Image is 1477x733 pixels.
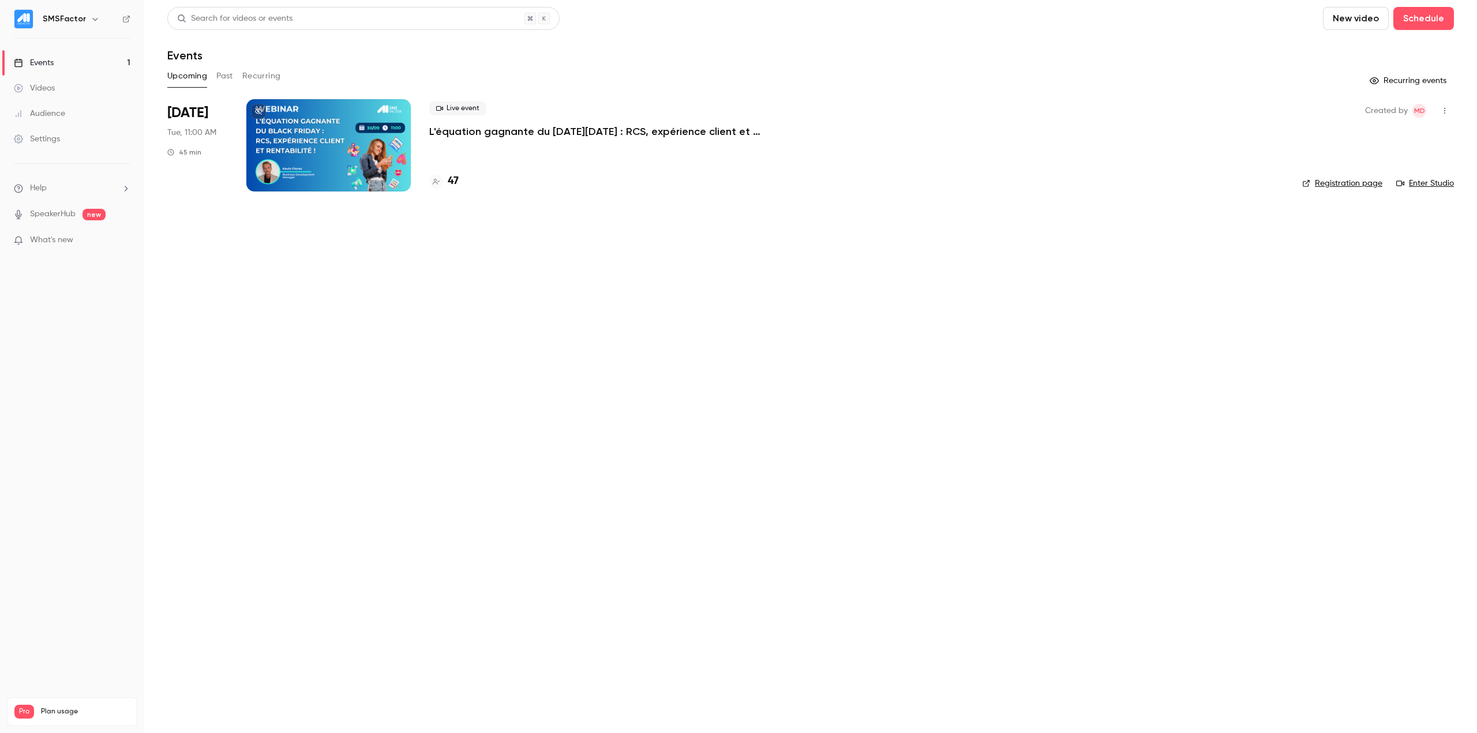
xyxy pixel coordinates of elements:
[1414,104,1425,118] span: MD
[1412,104,1426,118] span: Marie Delamarre
[216,67,233,85] button: Past
[41,707,130,716] span: Plan usage
[1323,7,1389,30] button: New video
[167,127,216,138] span: Tue, 11:00 AM
[14,82,55,94] div: Videos
[14,182,130,194] li: help-dropdown-opener
[14,705,34,719] span: Pro
[167,148,201,157] div: 45 min
[167,48,203,62] h1: Events
[1396,178,1454,189] a: Enter Studio
[14,10,33,28] img: SMSFactor
[167,67,207,85] button: Upcoming
[14,133,60,145] div: Settings
[30,234,73,246] span: What's new
[242,67,281,85] button: Recurring
[1364,72,1454,90] button: Recurring events
[429,102,486,115] span: Live event
[167,99,228,191] div: Sep 30 Tue, 11:00 AM (Europe/Paris)
[429,174,459,189] a: 47
[167,104,208,122] span: [DATE]
[83,209,106,220] span: new
[1393,7,1454,30] button: Schedule
[30,208,76,220] a: SpeakerHub
[429,125,775,138] a: L'équation gagnante du [DATE][DATE] : RCS, expérience client et rentabilité !
[14,108,65,119] div: Audience
[43,13,86,25] h6: SMSFactor
[117,235,130,246] iframe: Noticeable Trigger
[14,57,54,69] div: Events
[30,182,47,194] span: Help
[1365,104,1408,118] span: Created by
[448,174,459,189] h4: 47
[1302,178,1382,189] a: Registration page
[177,13,293,25] div: Search for videos or events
